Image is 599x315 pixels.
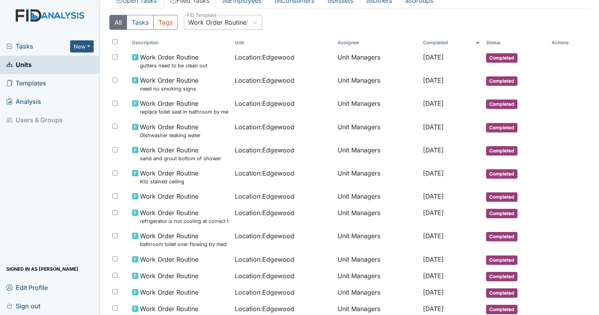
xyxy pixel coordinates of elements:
[109,15,127,30] button: All
[334,268,420,284] td: Unit Managers
[334,72,420,96] td: Unit Managers
[140,76,198,92] span: Work Order Routine need no smoking signs
[129,36,232,49] th: Toggle SortBy
[140,178,198,185] small: Kilz stained ceiling
[140,52,207,69] span: Work Order Routine gutters need to be clean out
[140,241,229,248] small: bathroom toilet over flowing by med room
[235,288,294,297] span: Location : Edgewood
[486,255,517,265] span: Completed
[423,76,444,84] span: [DATE]
[6,300,40,312] span: Sign out
[423,146,444,154] span: [DATE]
[486,232,517,241] span: Completed
[420,36,483,49] th: Toggle SortBy
[423,305,444,313] span: [DATE]
[153,15,178,30] button: Tags
[140,108,229,116] small: replace toilet seat in bathroom by med room
[423,53,444,61] span: [DATE]
[423,169,444,177] span: [DATE]
[334,96,420,119] td: Unit Managers
[140,62,207,69] small: gutters need to be clean out
[140,132,201,139] small: Dishwasher leaking water
[334,165,420,188] td: Unit Managers
[423,123,444,131] span: [DATE]
[140,85,198,92] small: need no smoking signs
[334,119,420,142] td: Unit Managers
[423,232,444,240] span: [DATE]
[486,209,517,218] span: Completed
[423,288,444,296] span: [DATE]
[6,42,70,51] a: Tasks
[235,208,294,217] span: Location : Edgewood
[235,231,294,241] span: Location : Edgewood
[140,192,198,201] span: Work Order Routine
[140,255,198,264] span: Work Order Routine
[6,96,41,108] span: Analysis
[334,228,420,251] td: Unit Managers
[140,288,198,297] span: Work Order Routine
[109,15,178,30] div: Type filter
[235,304,294,313] span: Location : Edgewood
[127,15,154,30] button: Tasks
[140,217,229,225] small: refrigerator is not cooling at correct temp at bottom
[70,40,94,52] button: New
[140,99,229,116] span: Work Order Routine replace toilet seat in bathroom by med room
[235,192,294,201] span: Location : Edgewood
[548,36,588,49] th: Actions
[334,188,420,205] td: Unit Managers
[140,155,221,162] small: sand and grout bottom of shower
[334,36,420,49] th: Assignee
[235,99,294,108] span: Location : Edgewood
[334,252,420,268] td: Unit Managers
[486,288,517,298] span: Completed
[140,304,198,313] span: Work Order Routine
[235,168,294,178] span: Location : Edgewood
[334,142,420,165] td: Unit Managers
[235,145,294,155] span: Location : Edgewood
[140,271,198,281] span: Work Order Routine
[6,59,32,71] span: Units
[188,18,247,27] div: Work Order Routine
[486,53,517,63] span: Completed
[140,231,229,248] span: Work Order Routine bathroom toilet over flowing by med room
[235,271,294,281] span: Location : Edgewood
[486,146,517,156] span: Completed
[423,209,444,217] span: [DATE]
[140,145,221,162] span: Work Order Routine sand and grout bottom of shower
[6,77,46,89] span: Templates
[423,255,444,263] span: [DATE]
[232,36,334,49] th: Toggle SortBy
[486,192,517,202] span: Completed
[235,76,294,85] span: Location : Edgewood
[6,281,48,293] span: Edit Profile
[423,272,444,280] span: [DATE]
[334,49,420,72] td: Unit Managers
[486,76,517,86] span: Completed
[140,122,201,139] span: Work Order Routine Dishwasher leaking water
[140,168,198,185] span: Work Order Routine Kilz stained ceiling
[483,36,549,49] th: Toggle SortBy
[423,100,444,107] span: [DATE]
[334,205,420,228] td: Unit Managers
[235,255,294,264] span: Location : Edgewood
[486,169,517,179] span: Completed
[486,305,517,314] span: Completed
[6,263,78,275] span: Signed in as [PERSON_NAME]
[235,52,294,62] span: Location : Edgewood
[486,100,517,109] span: Completed
[334,284,420,301] td: Unit Managers
[113,39,118,44] input: Toggle All Rows Selected
[235,122,294,132] span: Location : Edgewood
[423,192,444,200] span: [DATE]
[486,272,517,281] span: Completed
[140,208,229,225] span: Work Order Routine refrigerator is not cooling at correct temp at bottom
[486,123,517,132] span: Completed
